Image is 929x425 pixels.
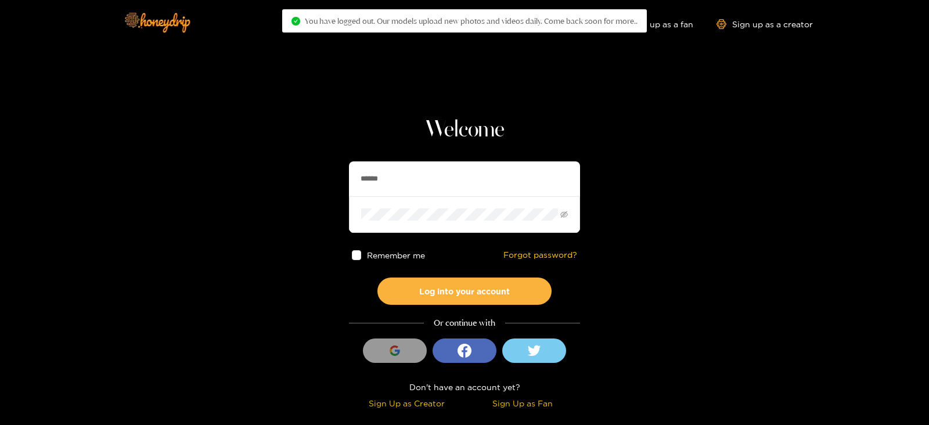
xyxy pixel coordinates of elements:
div: Sign Up as Fan [467,397,577,410]
div: Sign Up as Creator [352,397,462,410]
span: eye-invisible [560,211,568,218]
span: You have logged out. Our models upload new photos and videos daily. Come back soon for more.. [305,16,638,26]
span: check-circle [291,17,300,26]
a: Sign up as a creator [716,19,813,29]
button: Log into your account [377,278,552,305]
span: Remember me [368,251,426,260]
div: Don't have an account yet? [349,380,580,394]
a: Forgot password? [503,250,577,260]
div: Or continue with [349,316,580,330]
a: Sign up as a fan [614,19,693,29]
h1: Welcome [349,116,580,144]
